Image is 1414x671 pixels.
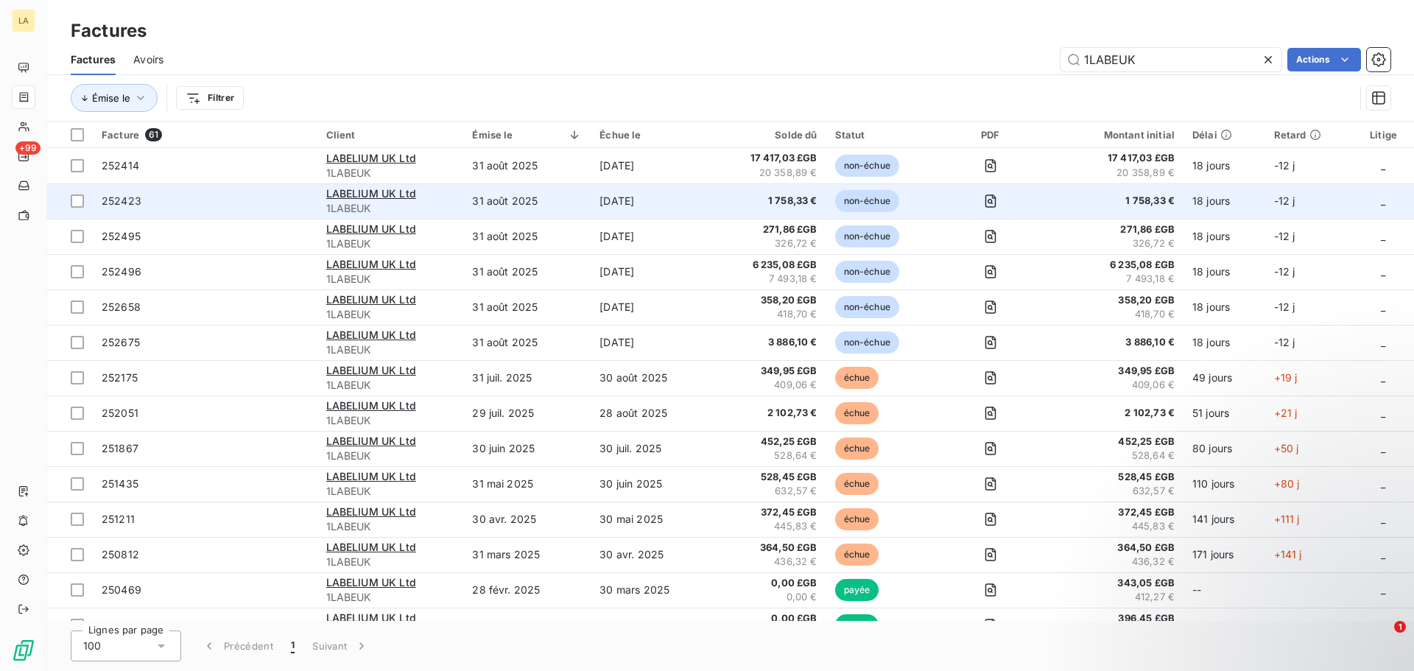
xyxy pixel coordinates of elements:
span: non-échue [835,331,899,354]
span: 1LABEUK [326,201,455,216]
td: [DATE] [591,183,711,219]
span: 6 235,08 £GB [720,258,817,273]
div: Délai [1192,129,1256,141]
span: 7 493,18 € [720,272,817,287]
span: _ [1381,371,1385,384]
span: _ [1381,513,1385,525]
span: 418,70 € [720,307,817,322]
span: 252658 [102,301,141,313]
span: 3 886,10 € [1048,335,1175,350]
span: échue [835,402,879,424]
span: 452,25 £GB [1048,435,1175,449]
span: 61 [145,128,162,141]
span: LABELIUM UK Ltd [326,222,416,235]
span: 252414 [102,159,139,172]
td: 30 mai 2025 [591,502,711,537]
span: payée [835,614,879,636]
button: Filtrer [176,86,244,110]
td: 18 jours [1183,289,1265,325]
td: 30 avr. 2025 [463,502,591,537]
span: _ [1381,477,1385,490]
span: 252423 [102,194,141,207]
span: 364,50 £GB [720,541,817,555]
span: 20 358,89 € [720,166,817,180]
span: 17 417,03 £GB [1048,151,1175,166]
span: _ [1381,159,1385,172]
div: Statut [835,129,933,141]
span: 20 358,89 € [1048,166,1175,180]
span: LABELIUM UK Ltd [326,258,416,270]
span: 1LABEUK [326,519,455,534]
span: LABELIUM UK Ltd [326,505,416,518]
iframe: Intercom live chat [1364,621,1399,656]
div: LA [12,9,35,32]
td: 30 juin 2025 [591,466,711,502]
td: 31 août 2025 [463,183,591,219]
td: 80 jours [1183,431,1265,466]
span: 528,45 £GB [720,470,817,485]
div: PDF [950,129,1030,141]
span: +50 j [1274,442,1299,454]
td: 30 août 2025 [591,360,711,396]
span: 1LABEUK [326,555,455,569]
span: 326,72 € [720,236,817,251]
span: _ [1381,336,1385,348]
span: échue [835,438,879,460]
span: 326,72 € [1048,236,1175,251]
span: 17 417,03 £GB [720,151,817,166]
span: 1LABEUK [326,236,455,251]
span: échue [835,367,879,389]
h3: Factures [71,18,147,44]
span: échue [835,544,879,566]
span: 409,06 € [1048,378,1175,393]
span: -12 j [1274,301,1295,313]
span: 1 758,33 € [720,194,817,208]
td: [DATE] [591,254,711,289]
button: 1 [282,630,303,661]
span: 436,32 € [1048,555,1175,569]
span: 364,50 £GB [1048,541,1175,555]
span: Émise le [92,92,130,104]
td: 30 juil. 2025 [591,431,711,466]
td: 31 janv. 2025 [463,608,591,643]
span: LABELIUM UK Ltd [326,187,416,200]
td: 2 mars 2025 [591,608,711,643]
span: 252175 [102,371,138,384]
span: 0,00 £GB [720,576,817,591]
span: 1LABEUK [326,272,455,287]
span: 343,05 £GB [1048,576,1175,591]
span: 251867 [102,442,138,454]
span: Factures [71,52,116,67]
td: 31 mars 2025 [463,537,591,572]
span: 3 886,10 € [720,335,817,350]
span: 250469 [102,583,141,596]
td: 18 jours [1183,254,1265,289]
span: 528,45 £GB [1048,470,1175,485]
span: LABELIUM UK Ltd [326,435,416,447]
span: 1 [291,639,295,653]
span: 252496 [102,265,141,278]
div: Client [326,129,455,141]
span: 349,95 £GB [720,364,817,379]
span: 372,45 £GB [1048,505,1175,520]
span: 100 [83,639,101,653]
span: 2 102,73 € [720,406,817,421]
button: Actions [1287,48,1361,71]
span: 1LABEUK [326,307,455,322]
span: +111 j [1274,513,1300,525]
span: 271,86 £GB [720,222,817,237]
span: LABELIUM UK Ltd [326,470,416,482]
button: Émise le [71,84,158,112]
td: 31 juil. 2025 [463,360,591,396]
span: LABELIUM UK Ltd [326,329,416,341]
span: +19 j [1274,371,1298,384]
span: 1LABEUK [326,449,455,463]
img: Logo LeanPay [12,639,35,662]
td: 18 jours [1183,148,1265,183]
span: 251435 [102,477,138,490]
button: Suivant [303,630,378,661]
span: 250152 [102,619,138,631]
span: 412,27 € [1048,590,1175,605]
span: 252675 [102,336,140,348]
td: 30 juin 2025 [463,431,591,466]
